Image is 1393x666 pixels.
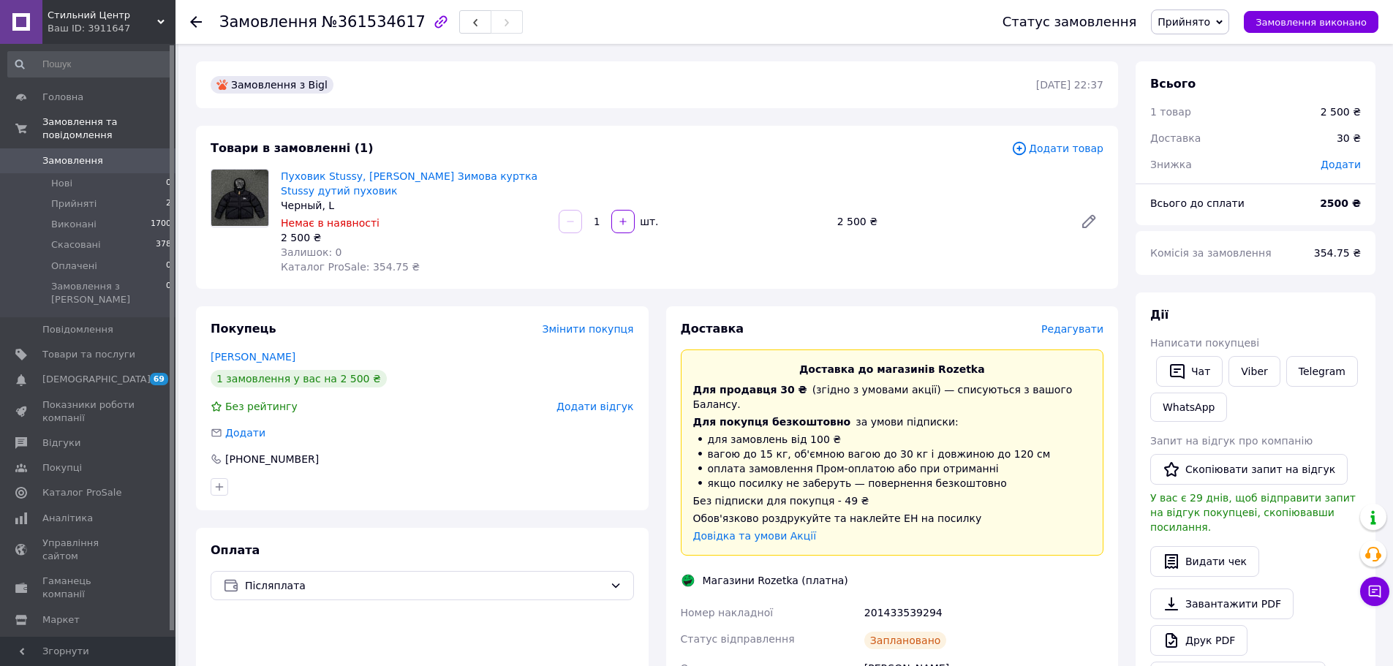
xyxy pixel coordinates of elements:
[211,370,387,387] div: 1 замовлення у вас на 2 500 ₴
[211,322,276,336] span: Покупець
[1256,17,1367,28] span: Замовлення виконано
[1036,79,1103,91] time: [DATE] 22:37
[543,323,634,335] span: Змінити покупця
[1150,589,1294,619] a: Завантажити PDF
[556,401,633,412] span: Додати відгук
[281,170,537,197] a: Пуховик Stussy, [PERSON_NAME] Зимова куртка Stussy дутий пуховик
[831,211,1068,232] div: 2 500 ₴
[281,261,420,273] span: Каталог ProSale: 354.75 ₴
[48,9,157,22] span: Стильний Центр
[322,13,426,31] span: №361534617
[864,632,947,649] div: Заплановано
[51,218,97,231] span: Виконані
[681,607,774,618] span: Номер накладної
[166,260,171,273] span: 0
[1003,15,1137,29] div: Статус замовлення
[42,486,121,499] span: Каталог ProSale
[156,238,171,251] span: 378
[281,217,380,229] span: Немає в наявності
[1150,546,1259,577] button: Видати чек
[42,537,135,563] span: Управління сайтом
[1150,337,1259,349] span: Написати покупцеві
[1150,77,1196,91] span: Всього
[1150,492,1356,533] span: У вас є 29 днів, щоб відправити запит на відгук покупцеві, скопіювавши посилання.
[693,447,1092,461] li: вагою до 15 кг, об'ємною вагою до 30 кг і довжиною до 120 см
[42,91,83,104] span: Головна
[1150,159,1192,170] span: Знижка
[693,530,817,542] a: Довідка та умови Акції
[211,543,260,557] span: Оплата
[693,476,1092,491] li: якщо посилку не заберуть — повернення безкоштовно
[42,613,80,627] span: Маркет
[219,13,317,31] span: Замовлення
[51,177,72,190] span: Нові
[42,348,135,361] span: Товари та послуги
[1150,454,1348,485] button: Скопіювати запит на відгук
[1360,577,1389,606] button: Чат з покупцем
[1150,247,1272,259] span: Комісія за замовлення
[166,177,171,190] span: 0
[42,323,113,336] span: Повідомлення
[211,141,374,155] span: Товари в замовленні (1)
[636,214,660,229] div: шт.
[42,436,80,450] span: Відгуки
[42,575,135,601] span: Гаманець компанії
[699,573,852,588] div: Магазини Rozetka (платна)
[225,401,298,412] span: Без рейтингу
[166,280,171,306] span: 0
[166,197,171,211] span: 2
[42,512,93,525] span: Аналітика
[281,198,547,213] div: Черный, L
[51,238,101,251] span: Скасовані
[1321,105,1361,119] div: 2 500 ₴
[211,170,268,226] img: Пуховик Stussy, Куртка Стуссі Зимова куртка Stussy дутий пуховик
[1328,122,1370,154] div: 30 ₴
[1321,159,1361,170] span: Додати
[1314,247,1361,259] span: 354.75 ₴
[1150,393,1227,422] a: WhatsApp
[681,633,795,645] span: Статус відправлення
[51,197,97,211] span: Прийняті
[7,51,173,77] input: Пошук
[225,427,265,439] span: Додати
[42,461,82,474] span: Покупці
[1150,625,1247,656] a: Друк PDF
[1158,16,1210,28] span: Прийнято
[1150,132,1201,144] span: Доставка
[224,452,320,466] div: [PHONE_NUMBER]
[245,578,604,594] span: Післяплата
[1228,356,1280,387] a: Viber
[693,511,1092,526] div: Обов'язково роздрукуйте та наклейте ЕН на посилку
[190,15,202,29] div: Повернутися назад
[211,351,295,363] a: [PERSON_NAME]
[1011,140,1103,156] span: Додати товар
[211,76,333,94] div: Замовлення з Bigl
[693,493,1092,508] div: Без підписки для покупця - 49 ₴
[693,416,851,428] span: Для покупця безкоштовно
[1244,11,1378,33] button: Замовлення виконано
[861,599,1106,626] div: 201433539294
[150,373,168,385] span: 69
[693,384,807,396] span: Для продавця 30 ₴
[1150,197,1245,209] span: Всього до сплати
[1286,356,1358,387] a: Telegram
[151,218,171,231] span: 1700
[42,373,151,386] span: [DEMOGRAPHIC_DATA]
[1320,197,1361,209] b: 2500 ₴
[42,116,175,142] span: Замовлення та повідомлення
[693,461,1092,476] li: оплата замовлення Пром-оплатою або при отриманні
[1156,356,1223,387] button: Чат
[42,398,135,425] span: Показники роботи компанії
[681,322,744,336] span: Доставка
[1074,207,1103,236] a: Редагувати
[281,230,547,245] div: 2 500 ₴
[48,22,175,35] div: Ваш ID: 3911647
[51,260,97,273] span: Оплачені
[799,363,985,375] span: Доставка до магазинів Rozetka
[281,246,342,258] span: Залишок: 0
[42,154,103,167] span: Замовлення
[693,415,1092,429] div: за умови підписки:
[1150,106,1191,118] span: 1 товар
[51,280,166,306] span: Замовлення з [PERSON_NAME]
[1150,435,1313,447] span: Запит на відгук про компанію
